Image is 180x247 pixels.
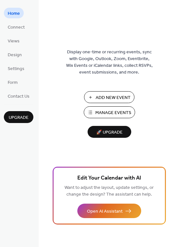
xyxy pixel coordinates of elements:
a: Settings [4,63,28,74]
span: Settings [8,66,24,72]
a: Contact Us [4,91,33,101]
a: Home [4,8,24,18]
span: Edit Your Calendar with AI [77,174,141,183]
span: Design [8,52,22,58]
span: Upgrade [9,114,29,121]
span: Add New Event [96,94,131,101]
span: Want to adjust the layout, update settings, or change the design? The assistant can help. [64,183,154,199]
span: Display one-time or recurring events, sync with Google, Outlook, Zoom, Eventbrite, Wix Events or ... [66,49,153,76]
span: Form [8,79,18,86]
span: Home [8,10,20,17]
button: Open AI Assistant [77,204,141,218]
button: Manage Events [84,106,135,118]
span: Views [8,38,20,45]
a: Form [4,77,21,87]
span: Open AI Assistant [87,208,123,215]
button: Upgrade [4,111,33,123]
a: Views [4,35,23,46]
a: Design [4,49,26,60]
span: Manage Events [95,110,131,116]
button: 🚀 Upgrade [88,126,131,138]
span: 🚀 Upgrade [91,128,127,137]
span: Connect [8,24,25,31]
span: Contact Us [8,93,30,100]
button: Add New Event [84,91,134,103]
a: Connect [4,22,29,32]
